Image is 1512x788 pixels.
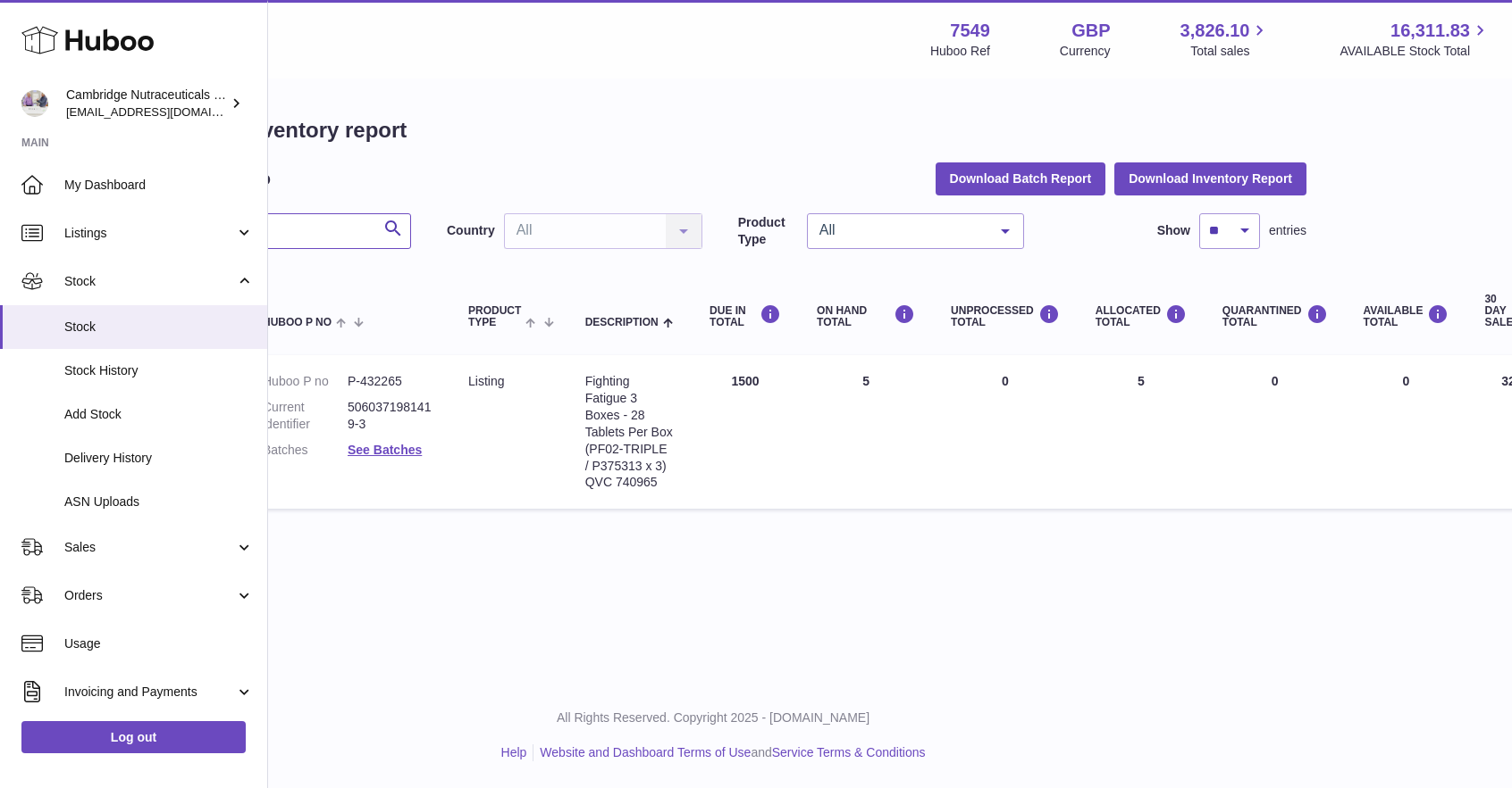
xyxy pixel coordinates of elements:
[263,442,348,459] dt: Batches
[1364,304,1449,328] div: AVAILABLE Total
[64,362,254,379] span: Stock History
[1222,304,1328,328] div: QUARANTINED Total
[585,317,659,328] span: Description
[799,355,933,509] td: 5
[64,494,254,510] span: ASN Uploads
[1078,355,1205,509] td: 5
[815,221,987,239] span: All
[1180,19,1271,60] a: 3,826.10 Total sales
[21,721,246,753] a: Log out
[348,373,433,390] dd: P-432265
[64,225,235,242] span: Listings
[468,305,521,328] span: Product Type
[1190,43,1270,60] span: Total sales
[933,355,1078,509] td: 0
[21,90,48,117] img: qvc@camnutra.com
[540,745,751,759] a: Website and Dashboard Terms of Use
[468,374,504,388] span: listing
[64,273,235,290] span: Stock
[348,399,433,433] dd: 5060371981419-3
[263,373,348,390] dt: Huboo P no
[64,539,235,556] span: Sales
[1180,19,1250,43] span: 3,826.10
[1071,19,1110,43] strong: GBP
[447,222,495,239] label: Country
[64,587,235,604] span: Orders
[772,745,926,759] a: Service Terms & Conditions
[1157,222,1190,239] label: Show
[105,709,1321,726] p: All Rights Reserved. Copyright 2025 - [DOMAIN_NAME]
[1096,304,1187,328] div: ALLOCATED Total
[950,19,990,43] strong: 7549
[64,450,254,467] span: Delivery History
[1340,43,1491,60] span: AVAILABLE Stock Total
[263,399,348,433] dt: Current identifier
[263,317,332,328] span: Huboo P no
[501,745,527,759] a: Help
[1346,355,1467,509] td: 0
[348,443,422,457] a: See Batches
[120,116,1306,145] h1: My Huboo - Inventory report
[1060,43,1111,60] div: Currency
[1269,222,1306,239] span: entries
[64,635,254,652] span: Usage
[692,355,799,509] td: 1500
[64,406,254,423] span: Add Stock
[930,43,990,60] div: Huboo Ref
[1272,374,1279,388] span: 0
[64,319,254,336] span: Stock
[1114,162,1306,195] button: Download Inventory Report
[936,162,1106,195] button: Download Batch Report
[66,87,227,120] div: Cambridge Nutraceuticals Ltd
[951,304,1060,328] div: UNPROCESSED Total
[533,744,925,761] li: and
[64,177,254,194] span: My Dashboard
[585,373,674,491] div: Fighting Fatigue 3 Boxes - 28 Tablets Per Box (PF02-TRIPLE / P375313 x 3) QVC 740965
[1340,19,1491,60] a: 16,311.83 AVAILABLE Stock Total
[66,104,263,119] span: [EMAIL_ADDRESS][DOMAIN_NAME]
[738,214,798,248] label: Product Type
[710,304,781,328] div: DUE IN TOTAL
[817,304,915,328] div: ON HAND Total
[1390,19,1470,43] span: 16,311.83
[64,684,235,701] span: Invoicing and Payments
